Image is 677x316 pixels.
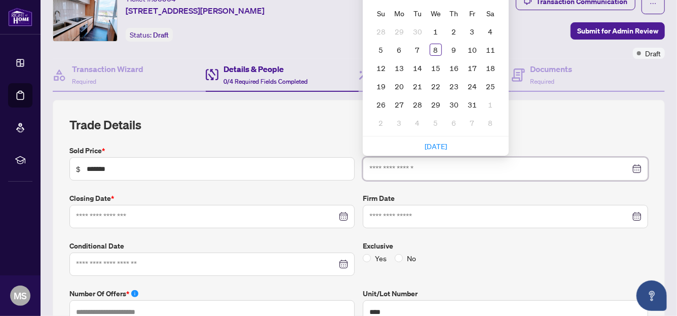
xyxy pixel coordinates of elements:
div: 11 [484,44,497,56]
td: 2025-10-16 [445,59,463,77]
td: 2025-11-05 [427,114,445,132]
td: 2025-10-24 [463,77,481,95]
div: 5 [430,117,442,129]
td: 2025-10-30 [445,95,463,114]
td: 2025-10-25 [481,77,500,95]
div: 2 [448,25,460,38]
div: 2 [375,117,387,129]
span: $ [76,163,81,174]
td: 2025-10-26 [372,95,390,114]
label: Exclusive [363,240,648,252]
div: Status: [126,28,173,42]
td: 2025-10-28 [408,95,427,114]
td: 2025-10-09 [445,41,463,59]
td: 2025-10-07 [408,41,427,59]
div: 26 [375,98,387,111]
span: Submit for Admin Review [577,23,658,39]
div: 27 [393,98,405,111]
span: info-circle [131,290,138,297]
td: 2025-10-19 [372,77,390,95]
td: 2025-11-03 [390,114,408,132]
div: 14 [411,62,424,74]
label: Closing Date [69,193,355,204]
div: 29 [430,98,442,111]
div: 4 [411,117,424,129]
td: 2025-10-03 [463,22,481,41]
td: 2025-10-27 [390,95,408,114]
div: 29 [393,25,405,38]
div: 30 [448,98,460,111]
span: [STREET_ADDRESS][PERSON_NAME] [126,5,265,17]
td: 2025-10-11 [481,41,500,59]
div: 24 [466,80,478,92]
label: Firm Date [363,193,648,204]
td: 2025-09-30 [408,22,427,41]
td: 2025-11-04 [408,114,427,132]
th: Th [445,4,463,22]
span: Required [72,78,96,85]
th: Tu [408,4,427,22]
td: 2025-10-10 [463,41,481,59]
td: 2025-10-22 [427,77,445,95]
span: Draft [645,48,661,59]
td: 2025-11-02 [372,114,390,132]
h4: Documents [530,63,572,75]
div: 1 [484,98,497,111]
h4: Details & People [223,63,308,75]
span: Yes [371,253,391,264]
div: 7 [411,44,424,56]
div: 16 [448,62,460,74]
td: 2025-10-14 [408,59,427,77]
div: 1 [430,25,442,38]
div: 6 [448,117,460,129]
div: 4 [484,25,497,38]
span: No [403,253,420,264]
td: 2025-10-29 [427,95,445,114]
div: 25 [484,80,497,92]
div: 28 [375,25,387,38]
span: Draft [153,30,169,40]
td: 2025-11-08 [481,114,500,132]
div: 20 [393,80,405,92]
td: 2025-10-08 [427,41,445,59]
div: 30 [411,25,424,38]
td: 2025-10-17 [463,59,481,77]
td: 2025-10-13 [390,59,408,77]
th: Mo [390,4,408,22]
label: Unit/Lot Number [363,288,648,299]
div: 8 [430,44,442,56]
td: 2025-10-21 [408,77,427,95]
td: 2025-11-07 [463,114,481,132]
td: 2025-10-15 [427,59,445,77]
a: [DATE] [425,142,447,151]
button: Submit for Admin Review [571,22,665,40]
div: 8 [484,117,497,129]
div: 23 [448,80,460,92]
td: 2025-10-02 [445,22,463,41]
th: Su [372,4,390,22]
div: 5 [375,44,387,56]
td: 2025-10-31 [463,95,481,114]
td: 2025-10-20 [390,77,408,95]
img: logo [8,8,32,26]
td: 2025-09-29 [390,22,408,41]
label: Number of offers [69,288,355,299]
th: Fr [463,4,481,22]
div: 6 [393,44,405,56]
div: 19 [375,80,387,92]
div: 3 [466,25,478,38]
div: 17 [466,62,478,74]
th: We [427,4,445,22]
h4: Transaction Wizard [72,63,143,75]
div: 7 [466,117,478,129]
td: 2025-09-28 [372,22,390,41]
td: 2025-10-04 [481,22,500,41]
div: 28 [411,98,424,111]
div: 18 [484,62,497,74]
div: 10 [466,44,478,56]
td: 2025-10-12 [372,59,390,77]
td: 2025-10-18 [481,59,500,77]
div: 31 [466,98,478,111]
div: 15 [430,62,442,74]
td: 2025-10-05 [372,41,390,59]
